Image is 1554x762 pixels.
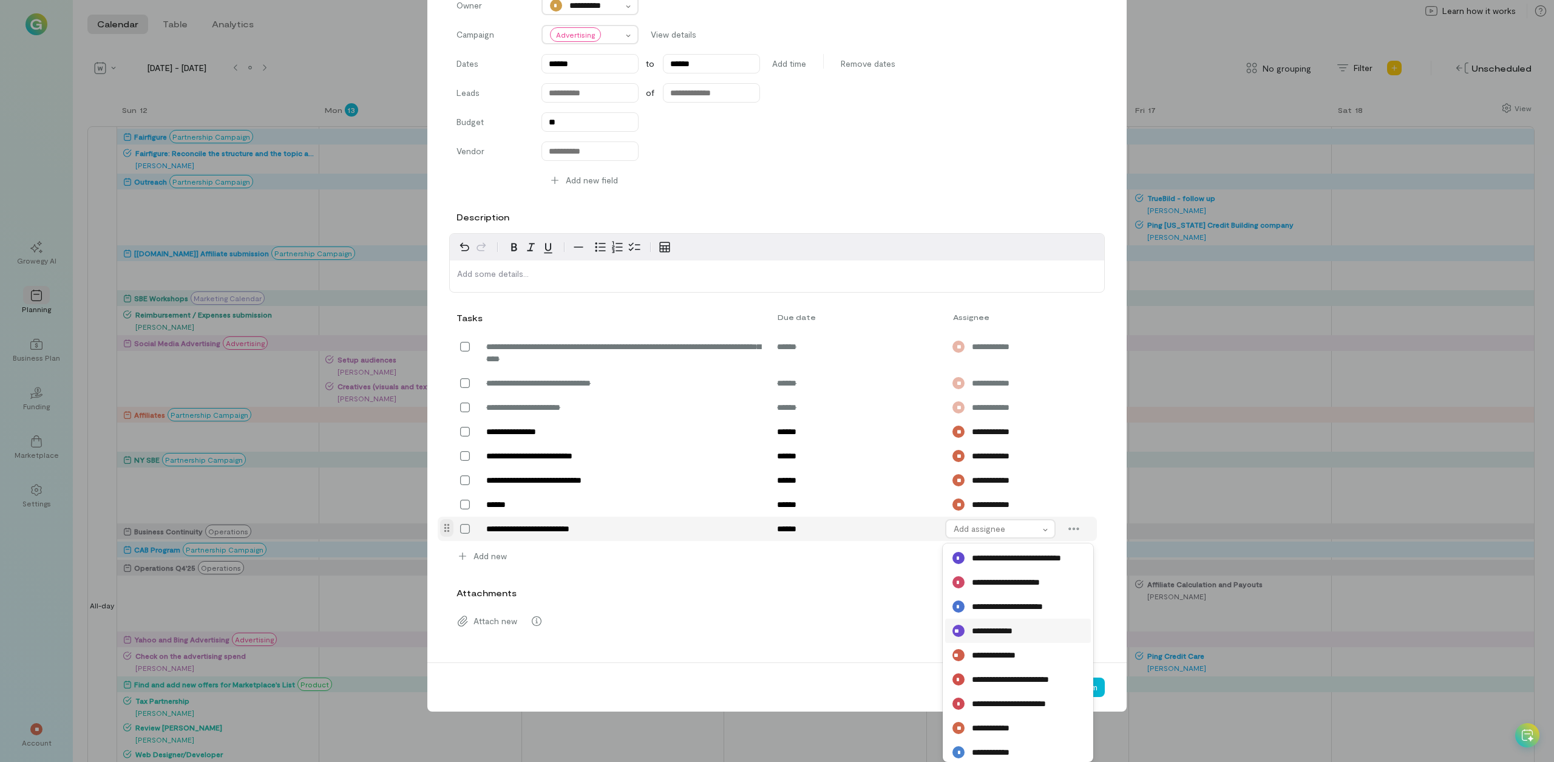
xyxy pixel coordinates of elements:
[456,239,473,256] button: Undo ⌘Z
[566,174,618,186] span: Add new field
[473,615,517,627] span: Attach new
[592,239,609,256] button: Bulleted list
[772,58,806,70] span: Add time
[540,239,557,256] button: Underline
[450,260,1104,292] div: editable markdown
[646,58,654,70] span: to
[770,312,945,322] div: Due date
[626,239,643,256] button: Check list
[506,239,523,256] button: Bold
[456,587,517,599] label: Attachments
[523,239,540,256] button: Italic
[946,312,1062,322] div: Assignee
[449,609,1105,633] div: Attach new
[646,87,654,99] span: of
[651,29,696,41] span: View details
[473,550,507,562] span: Add new
[456,29,529,44] label: Campaign
[456,145,529,161] label: Vendor
[456,211,509,223] label: Description
[592,239,643,256] div: toggle group
[841,58,895,70] span: Remove dates
[456,87,529,103] label: Leads
[609,239,626,256] button: Numbered list
[456,312,480,324] div: Tasks
[456,116,529,132] label: Budget
[456,58,529,70] label: Dates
